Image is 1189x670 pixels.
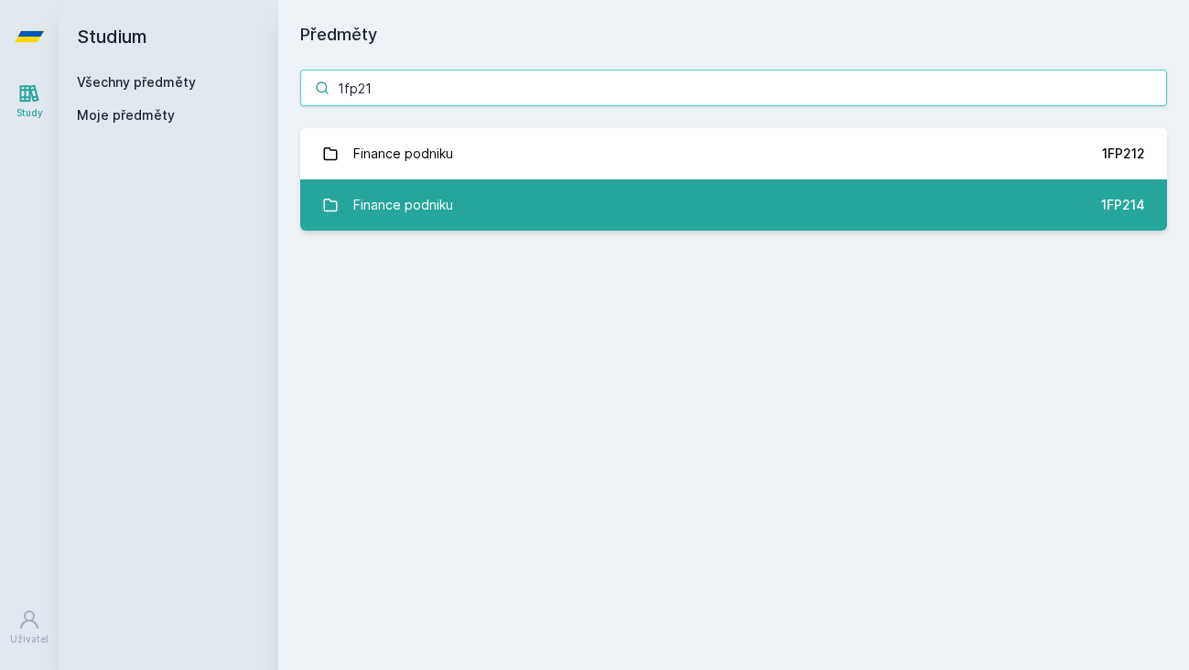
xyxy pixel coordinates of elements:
[16,106,43,120] div: Study
[300,128,1167,179] a: Finance podniku 1FP212
[353,135,453,172] div: Finance podniku
[1101,196,1145,214] div: 1FP214
[10,632,49,646] div: Uživatel
[4,600,55,655] a: Uživatel
[353,187,453,223] div: Finance podniku
[300,179,1167,231] a: Finance podniku 1FP214
[4,73,55,129] a: Study
[300,70,1167,106] input: Název nebo ident předmětu…
[300,22,1167,48] h1: Předměty
[77,106,175,124] span: Moje předměty
[77,74,196,90] a: Všechny předměty
[1102,145,1145,163] div: 1FP212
